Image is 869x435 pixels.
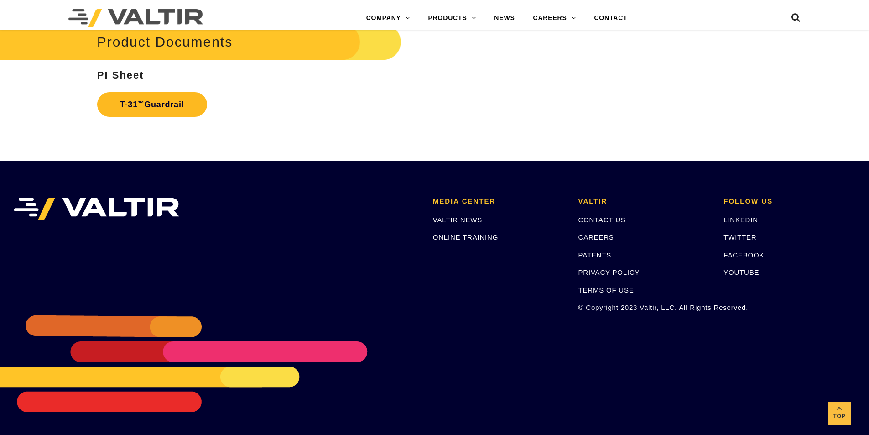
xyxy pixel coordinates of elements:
[524,9,585,27] a: CAREERS
[433,198,565,205] h2: MEDIA CENTER
[578,251,612,259] a: PATENTS
[357,9,419,27] a: COMPANY
[828,402,851,425] a: Top
[723,251,764,259] a: FACEBOOK
[485,9,524,27] a: NEWS
[578,198,710,205] h2: VALTIR
[828,411,851,422] span: Top
[585,9,636,27] a: CONTACT
[68,9,203,27] img: Valtir
[138,100,144,107] sup: ™
[578,302,710,313] p: © Copyright 2023 Valtir, LLC. All Rights Reserved.
[433,216,482,224] a: VALTIR NEWS
[723,198,855,205] h2: FOLLOW US
[723,233,756,241] a: TWITTER
[723,268,759,276] a: YOUTUBE
[14,198,179,220] img: VALTIR
[578,233,614,241] a: CAREERS
[723,216,758,224] a: LINKEDIN
[578,216,626,224] a: CONTACT US
[419,9,485,27] a: PRODUCTS
[578,268,640,276] a: PRIVACY POLICY
[578,286,634,294] a: TERMS OF USE
[97,69,144,81] strong: PI Sheet
[433,233,498,241] a: ONLINE TRAINING
[97,92,207,117] a: T-31™Guardrail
